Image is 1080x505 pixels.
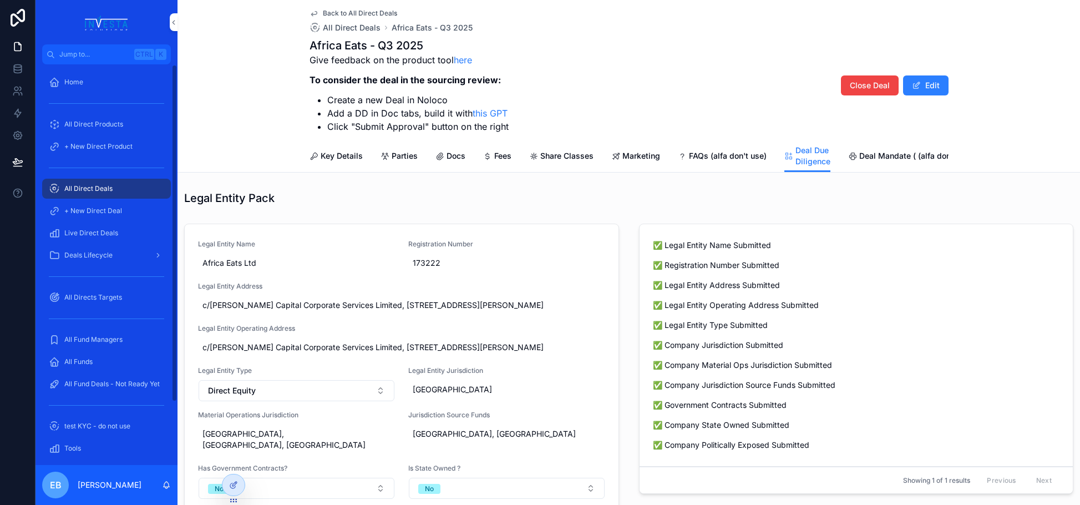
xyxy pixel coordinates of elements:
button: Select Button [199,478,394,499]
button: Jump to...CtrlK [42,44,171,64]
span: ✅ Legal Entity Operating Address Submitted [653,300,1060,311]
span: Jump to... [59,50,130,59]
button: Edit [903,75,949,95]
span: K [156,50,165,59]
span: Parties [392,150,418,161]
a: Docs [435,146,465,168]
span: [GEOGRAPHIC_DATA], [GEOGRAPHIC_DATA], [GEOGRAPHIC_DATA] [202,428,391,451]
span: All Fund Managers [64,335,123,344]
span: ✅ Government Contracts Submitted [653,400,1060,411]
span: Home [64,78,83,87]
span: ✅ Company Jurisdiction Source Funds Submitted [653,380,1060,391]
span: Showing 1 of 1 results [903,476,970,485]
span: c/[PERSON_NAME] Capital Corporate Services Limited, [STREET_ADDRESS][PERSON_NAME] [202,300,601,311]
a: All Fund Managers [42,330,171,350]
h1: Legal Entity Pack [184,190,275,206]
a: All Direct Products [42,114,171,134]
div: No [425,484,434,494]
span: Share Classes [540,150,594,161]
span: Docs [447,150,465,161]
a: Africa Eats - Q3 2025 [392,22,473,33]
span: ✅ Legal Entity Name Submitted [653,240,1060,251]
a: All Directs Targets [42,287,171,307]
span: Legal Entity Jurisdiction [408,366,605,375]
span: All Directs Targets [64,293,122,302]
p: [PERSON_NAME] [78,479,141,491]
span: ✅ Company Politically Exposed Submitted [653,440,1060,451]
span: Jurisdiction Source Funds [408,411,605,420]
span: Fees [494,150,511,161]
a: Marketing [611,146,660,168]
button: Select Button [199,380,394,401]
a: Home [42,72,171,92]
span: Deal Mandate ( (alfa don't use)) [859,150,977,161]
a: Live Direct Deals [42,223,171,243]
span: Deal Due Diligence [795,145,830,167]
span: ✅ Company State Owned Submitted [653,420,1060,431]
li: Click "Submit Approval" button on the right [327,120,509,133]
div: scrollable content [36,64,178,465]
a: this GPT [473,108,508,119]
span: All Direct Products [64,120,123,129]
span: test KYC - do not use [64,422,130,431]
a: Tools [42,438,171,458]
a: All Direct Deals [42,179,171,199]
a: ✅ Legal Entity Name Submitted✅ Registration Number Submitted✅ Legal Entity Address Submitted✅ Leg... [640,224,1073,467]
span: Key Details [321,150,363,161]
a: Share Classes [529,146,594,168]
span: All Fund Deals - Not Ready Yet [64,380,160,388]
h1: Africa Eats - Q3 2025 [310,38,509,53]
strong: To consider the deal in the sourcing review: [310,74,501,85]
a: test KYC - do not use [42,416,171,436]
span: FAQs (alfa don't use) [689,150,767,161]
a: Deal Due Diligence [784,140,830,173]
span: + New Direct Deal [64,206,122,215]
a: Key Details [310,146,363,168]
a: here [454,54,472,65]
span: Legal Entity Operating Address [198,324,605,333]
span: Back to All Direct Deals [323,9,397,18]
a: Parties [381,146,418,168]
span: 173222 [413,257,601,269]
span: ✅ Registration Number Submitted [653,260,1060,271]
span: All Funds [64,357,93,366]
span: Direct Equity [208,385,256,396]
span: Africa Eats Ltd [202,257,391,269]
span: c/[PERSON_NAME] Capital Corporate Services Limited, [STREET_ADDRESS][PERSON_NAME] [202,342,601,353]
a: All Fund Deals - Not Ready Yet [42,374,171,394]
a: Deals Lifecycle [42,245,171,265]
span: Legal Entity Type [198,366,395,375]
li: Add a DD in Doc tabs, build it with [327,107,509,120]
span: + New Direct Product [64,142,133,151]
span: ✅ Company Jurisdiction Submitted [653,340,1060,351]
a: All Direct Deals [310,22,381,33]
span: Marketing [622,150,660,161]
span: All Direct Deals [64,184,113,193]
span: [GEOGRAPHIC_DATA], [GEOGRAPHIC_DATA] [413,428,601,440]
span: Deals Lifecycle [64,251,113,260]
span: [GEOGRAPHIC_DATA] [413,384,601,395]
span: ✅ Company Material Ops Jurisdiction Submitted [653,360,1060,371]
div: No [215,484,224,494]
span: All Direct Deals [323,22,381,33]
a: Back to All Direct Deals [310,9,397,18]
button: Select Button [409,478,605,499]
span: Registration Number [408,240,605,249]
p: Give feedback on the product tool [310,53,509,67]
span: Material Operations Jurisdiction [198,411,395,420]
a: FAQs (alfa don't use) [678,146,767,168]
li: Create a new Deal in Noloco [327,93,509,107]
span: Live Direct Deals [64,229,118,238]
span: ✅ Legal Entity Type Submitted [653,320,1060,331]
span: Legal Entity Address [198,282,605,291]
a: Deal Mandate ( (alfa don't use)) [848,146,977,168]
span: Is State Owned ? [408,464,605,473]
span: EB [50,478,62,492]
a: Fees [483,146,511,168]
span: Legal Entity Name [198,240,395,249]
a: + New Direct Deal [42,201,171,221]
span: Ctrl [134,49,154,60]
a: All Funds [42,352,171,372]
img: App logo [82,13,131,31]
